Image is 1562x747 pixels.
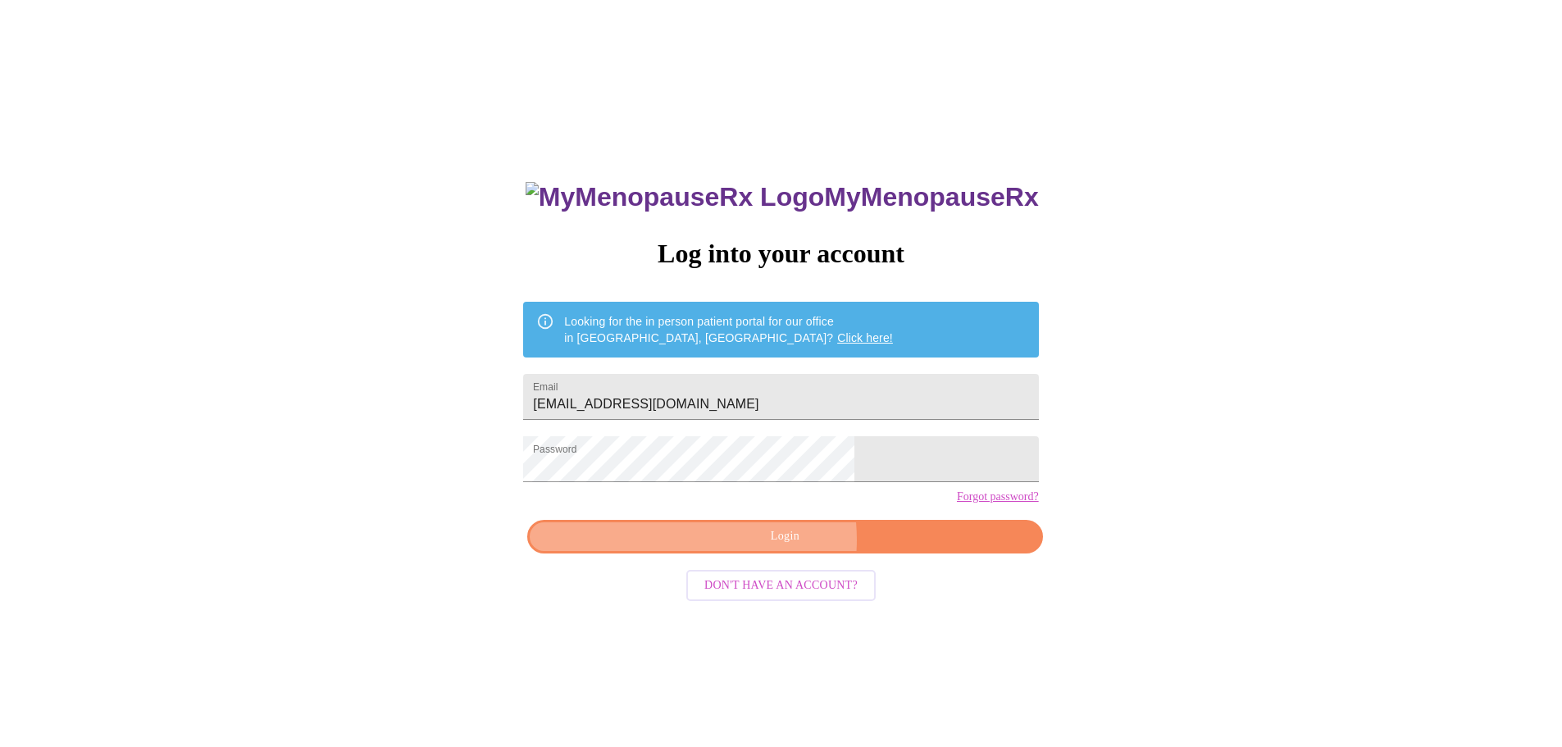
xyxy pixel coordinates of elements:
[686,570,876,602] button: Don't have an account?
[837,331,893,344] a: Click here!
[526,182,1039,212] h3: MyMenopauseRx
[682,577,880,591] a: Don't have an account?
[564,307,893,353] div: Looking for the in person patient portal for our office in [GEOGRAPHIC_DATA], [GEOGRAPHIC_DATA]?
[704,576,858,596] span: Don't have an account?
[523,239,1038,269] h3: Log into your account
[526,182,824,212] img: MyMenopauseRx Logo
[546,526,1023,547] span: Login
[957,490,1039,503] a: Forgot password?
[527,520,1042,553] button: Login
